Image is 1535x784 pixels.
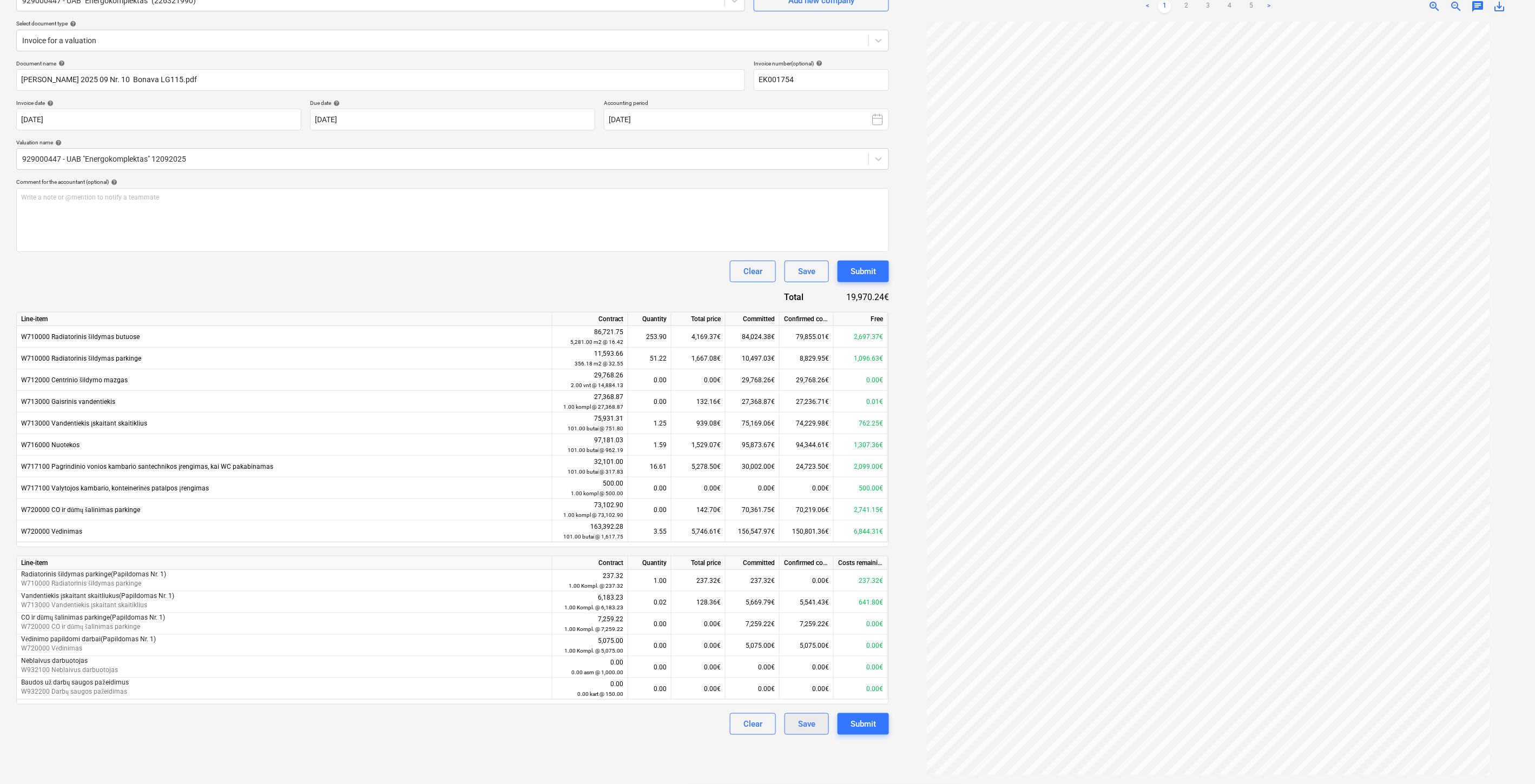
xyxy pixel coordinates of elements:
[730,713,776,735] button: Clear
[577,691,623,697] small: 0.00 kart @ 150.00
[17,556,552,570] div: Line-item
[726,456,780,477] div: 30,002.00€
[568,469,623,475] small: 101.00 butai @ 317.83
[557,500,623,520] div: 73,102.90
[834,369,888,391] div: 0.00€
[730,261,776,282] button: Clear
[780,570,834,592] div: 0.00€
[834,556,888,570] div: Costs remaining
[21,688,127,695] span: W932200 Darbų saugos pažeidimas
[671,613,726,635] div: 0.00€
[56,60,65,67] span: help
[785,261,829,282] button: Save
[604,99,889,109] p: Accounting period
[628,678,671,700] div: 0.00
[671,592,726,613] div: 128.36€
[557,349,623,369] div: 11,593.66
[671,326,726,348] div: 4,169.37€
[671,477,726,499] div: 0.00€
[21,635,156,643] span: Vėdinimo papildomi darbai(Papildomas Nr. 1)
[552,313,628,326] div: Contract
[754,69,889,91] input: Invoice number
[21,420,147,427] span: W713000 Vandentiekis įskaitant skaitiklius
[671,635,726,656] div: 0.00€
[628,556,671,570] div: Quantity
[798,717,815,731] div: Save
[821,291,889,303] div: 19,970.24€
[726,592,780,613] div: 5,669.79€
[21,528,82,535] span: W720000 Vėdinimas
[557,593,623,613] div: 6,183.23
[21,679,129,686] span: Baudos už darbų saugos pažeidimus
[798,264,815,278] div: Save
[834,456,888,477] div: 2,099.00€
[834,521,888,542] div: 6,844.31€
[834,413,888,434] div: 762.25€
[834,477,888,499] div: 500.00€
[671,369,726,391] div: 0.00€
[780,656,834,678] div: 0.00€
[53,139,62,146] span: help
[780,369,834,391] div: 29,768.26€
[310,109,595,130] input: Due date not specified
[557,614,623,634] div: 7,259.22
[726,477,780,499] div: 0.00€
[16,139,889,146] div: Valuation name
[16,99,301,107] div: Invoice date
[780,556,834,570] div: Confirmed costs
[743,717,762,731] div: Clear
[671,521,726,542] div: 5,746.61€
[557,571,623,591] div: 237.32
[21,506,140,514] span: W720000 CO ir dūmų šalinimas parkinge
[726,521,780,542] div: 156,547.97€
[557,370,623,390] div: 29,768.26
[780,635,834,656] div: 5,075.00€
[726,391,780,413] div: 27,368.87€
[834,656,888,678] div: 0.00€
[754,60,889,67] div: Invoice number (optional)
[628,413,671,434] div: 1.25
[628,570,671,592] div: 1.00
[726,413,780,434] div: 75,169.06€
[604,109,889,130] button: [DATE]
[557,327,623,347] div: 86,721.75
[834,635,888,656] div: 0.00€
[575,361,623,367] small: 356.18 m2 @ 32.55
[726,348,780,369] div: 10,497.03€
[21,614,165,621] span: CO ir dūmų šalinimas parkinge(Papildomas Nr. 1)
[671,570,726,592] div: 237.32€
[726,326,780,348] div: 84,024.38€
[331,100,340,107] span: help
[16,60,745,67] div: Document name
[564,604,623,610] small: 1.00 Kompl. @ 6,183.23
[780,499,834,521] div: 70,219.06€
[671,499,726,521] div: 142.70€
[834,499,888,521] div: 2,741.15€
[671,678,726,700] div: 0.00€
[557,522,623,542] div: 163,392.28
[851,717,876,731] div: Submit
[743,264,762,278] div: Clear
[21,601,147,609] span: W713000 Vandentiekis įskaitant skaitiklius
[628,521,671,542] div: 3.55
[726,556,780,570] div: Committed
[563,534,623,540] small: 101.00 butai @ 1,617.75
[671,313,726,326] div: Total price
[569,583,623,589] small: 1.00 Kompl. @ 237.32
[557,636,623,656] div: 5,075.00
[780,434,834,456] div: 94,344.61€
[814,60,822,67] span: help
[780,477,834,499] div: 0.00€
[21,623,140,630] span: W720000 CO ir dūmų šalinimas parkinge
[780,348,834,369] div: 8,829.95€
[628,456,671,477] div: 16.61
[726,499,780,521] div: 70,361.75€
[628,313,671,326] div: Quantity
[726,656,780,678] div: 0.00€
[21,645,82,652] span: W720000 Vėdinimas
[109,179,117,185] span: help
[628,499,671,521] div: 0.00
[557,392,623,412] div: 27,368.87
[557,657,623,677] div: 0.00
[1481,732,1535,784] iframe: Chat Widget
